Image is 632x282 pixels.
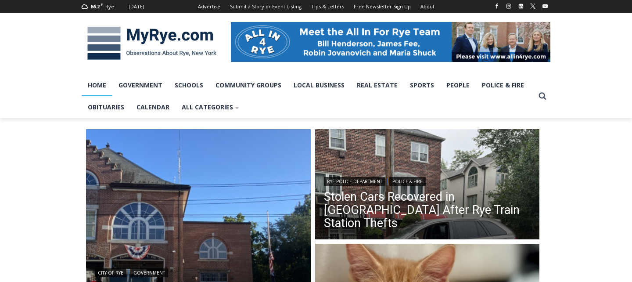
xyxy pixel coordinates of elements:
span: All Categories [182,102,239,112]
img: (PHOTO: This Ford Edge was stolen from the Rye Metro North train station on Tuesday, September 9,... [315,129,540,242]
a: Linkedin [516,1,526,11]
div: | [95,267,302,277]
a: Police & Fire [476,74,530,96]
a: Instagram [503,1,514,11]
div: [DATE] [129,3,144,11]
a: Community Groups [209,74,287,96]
a: Sports [404,74,440,96]
a: Real Estate [351,74,404,96]
span: F [101,2,103,7]
a: YouTube [540,1,550,11]
a: Stolen Cars Recovered in [GEOGRAPHIC_DATA] After Rye Train Station Thefts [324,190,531,230]
a: Calendar [130,96,176,118]
button: View Search Form [535,88,550,104]
a: Local Business [287,74,351,96]
a: Police & Fire [389,177,426,186]
a: Facebook [492,1,502,11]
nav: Primary Navigation [82,74,535,119]
a: Government [130,268,168,277]
a: Read More Stolen Cars Recovered in Bronx After Rye Train Station Thefts [315,129,540,242]
a: All Categories [176,96,245,118]
a: Home [82,74,112,96]
a: People [440,74,476,96]
img: All in for Rye [231,22,550,61]
a: City of Rye [95,268,126,277]
img: MyRye.com [82,21,222,66]
a: Obituaries [82,96,130,118]
div: Rye [105,3,114,11]
a: X [528,1,538,11]
a: Government [112,74,169,96]
a: Rye Police Department [324,177,385,186]
div: | [324,175,531,186]
span: 66.2 [90,3,100,10]
a: Schools [169,74,209,96]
